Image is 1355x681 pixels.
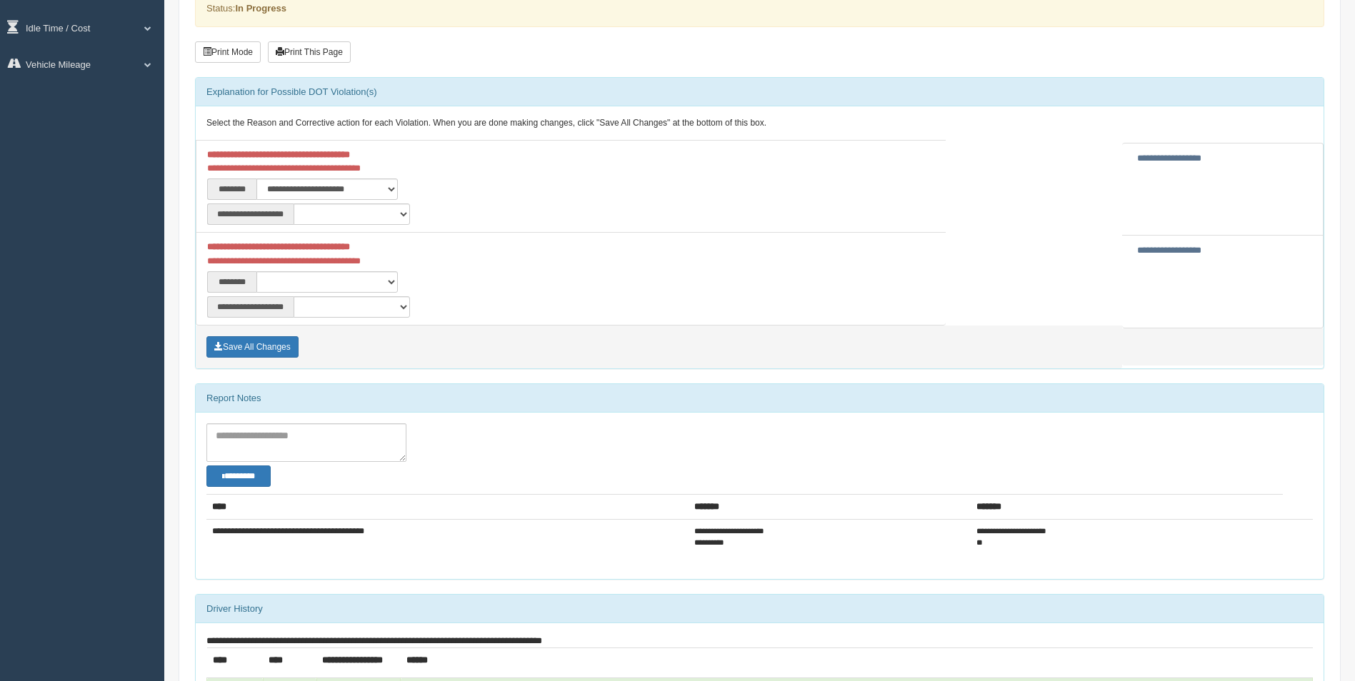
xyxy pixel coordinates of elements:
div: Explanation for Possible DOT Violation(s) [196,78,1324,106]
button: Print Mode [195,41,261,63]
button: Print This Page [268,41,351,63]
div: Driver History [196,595,1324,623]
button: Save [206,336,299,358]
button: Change Filter Options [206,465,271,487]
strong: In Progress [235,3,286,14]
div: Select the Reason and Corrective action for each Violation. When you are done making changes, cli... [196,106,1324,141]
div: Report Notes [196,384,1324,413]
